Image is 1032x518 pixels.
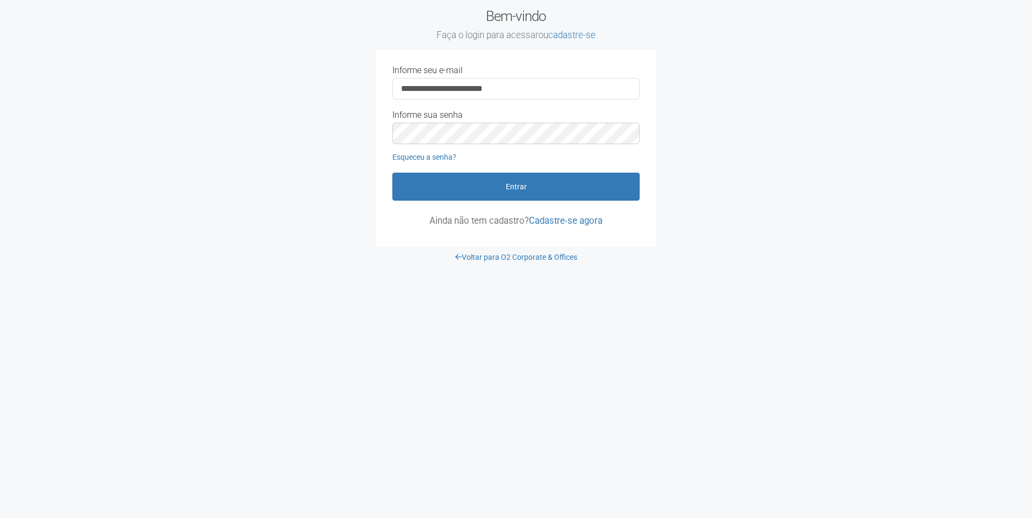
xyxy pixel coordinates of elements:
a: Cadastre-se agora [529,215,603,226]
span: ou [539,30,596,40]
a: cadastre-se [548,30,596,40]
small: Faça o login para acessar [376,30,656,41]
p: Ainda não tem cadastro? [392,216,640,225]
label: Informe seu e-mail [392,66,463,75]
label: Informe sua senha [392,110,463,120]
button: Entrar [392,173,640,201]
a: Esqueceu a senha? [392,153,456,161]
h2: Bem-vindo [376,8,656,41]
a: Voltar para O2 Corporate & Offices [455,253,577,261]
